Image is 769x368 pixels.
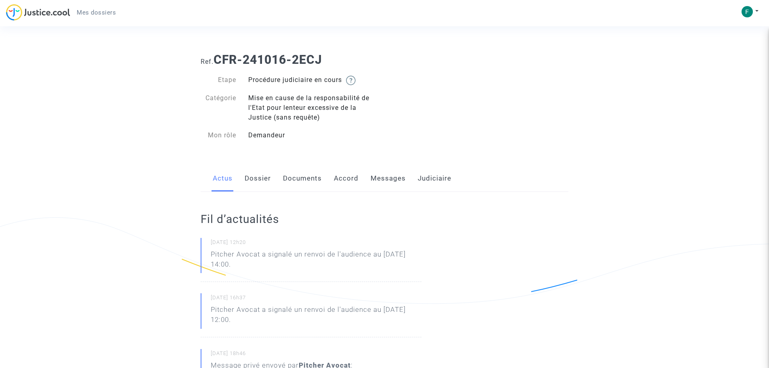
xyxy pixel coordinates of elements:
h2: Fil d’actualités [201,212,421,226]
p: Pitcher Avocat a signalé un renvoi de l'audience au [DATE] 14:00. [211,249,421,273]
div: Demandeur [242,130,385,140]
a: Actus [213,165,233,192]
small: [DATE] 18h46 [211,350,421,360]
small: [DATE] 12h20 [211,239,421,249]
img: jc-logo.svg [6,4,70,21]
div: Procédure judiciaire en cours [242,75,385,85]
a: Documents [283,165,322,192]
b: CFR-241016-2ECJ [214,53,322,67]
a: Dossier [245,165,271,192]
small: [DATE] 16h37 [211,294,421,305]
img: ACg8ocLKXHNZKUQuqB6aKc7wxalNsOPGRQpS34r5Sg2Pf4nYk6a3UA=s96-c [742,6,753,17]
img: help.svg [346,76,356,85]
span: Ref. [201,58,214,65]
div: Mise en cause de la responsabilité de l'Etat pour lenteur excessive de la Justice (sans requête) [242,93,385,122]
div: Mon rôle [195,130,242,140]
a: Mes dossiers [70,6,122,19]
a: Judiciaire [418,165,451,192]
div: Etape [195,75,242,85]
a: Messages [371,165,406,192]
span: Mes dossiers [77,9,116,16]
div: Catégorie [195,93,242,122]
a: Accord [334,165,358,192]
p: Pitcher Avocat a signalé un renvoi de l'audience au [DATE] 12:00. [211,305,421,329]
